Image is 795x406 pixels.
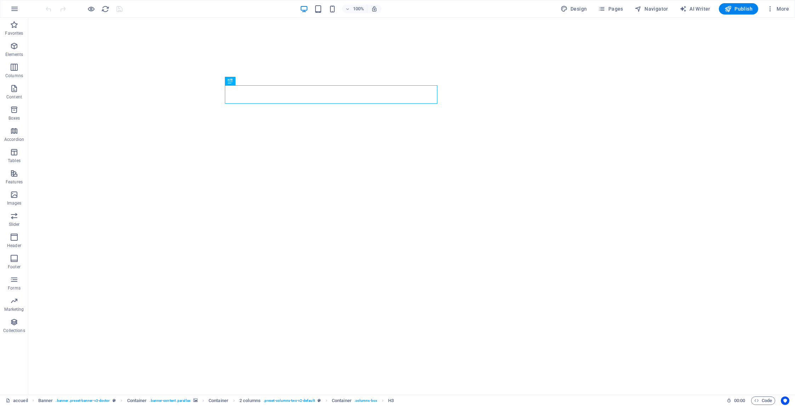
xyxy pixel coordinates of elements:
[632,3,671,15] button: Navigator
[4,137,24,142] p: Accordion
[4,307,24,312] p: Marketing
[5,30,23,36] p: Favorites
[635,5,668,12] span: Navigator
[734,396,745,405] span: 00 00
[56,396,110,405] span: . banner .preset-banner-v3-doctor
[739,398,740,403] span: :
[558,3,590,15] button: Design
[6,179,23,185] p: Features
[6,396,28,405] a: Click to cancel selection. Double-click to open Pages
[598,5,623,12] span: Pages
[781,396,789,405] button: Usercentrics
[149,396,190,405] span: . banner-content .parallax
[101,5,109,13] i: Reload page
[5,52,23,57] p: Elements
[751,396,775,405] button: Code
[558,3,590,15] div: Design (Ctrl+Alt+Y)
[725,5,753,12] span: Publish
[388,396,394,405] span: Click to select. Double-click to edit
[263,396,315,405] span: . preset-columns-two-v2-default
[767,5,789,12] span: More
[727,396,745,405] h6: Session time
[127,396,147,405] span: Click to select. Double-click to edit
[113,399,116,402] i: This element is a customizable preset
[680,5,710,12] span: AI Writer
[8,285,21,291] p: Forms
[6,94,22,100] p: Content
[332,396,352,405] span: Click to select. Double-click to edit
[354,396,377,405] span: . columns-box
[193,399,198,402] i: This element contains a background
[38,396,394,405] nav: breadcrumb
[561,5,587,12] span: Design
[8,264,21,270] p: Footer
[595,3,626,15] button: Pages
[9,222,20,227] p: Slider
[209,396,228,405] span: Click to select. Double-click to edit
[764,3,792,15] button: More
[8,158,21,164] p: Tables
[87,5,95,13] button: Click here to leave preview mode and continue editing
[342,5,367,13] button: 100%
[677,3,713,15] button: AI Writer
[7,243,21,248] p: Header
[5,73,23,79] p: Columns
[371,6,377,12] i: On resize automatically adjust zoom level to fit chosen device.
[754,396,772,405] span: Code
[353,5,364,13] h6: 100%
[719,3,758,15] button: Publish
[38,396,53,405] span: Click to select. Double-click to edit
[239,396,261,405] span: Click to select. Double-click to edit
[101,5,109,13] button: reload
[7,200,22,206] p: Images
[318,399,321,402] i: This element is a customizable preset
[3,328,25,333] p: Collections
[8,115,20,121] p: Boxes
